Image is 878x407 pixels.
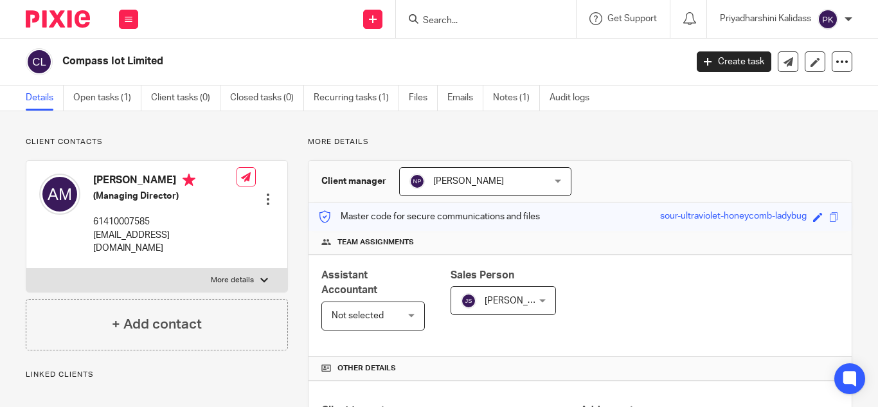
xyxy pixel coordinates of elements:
span: Not selected [332,311,384,320]
span: Team assignments [337,237,414,248]
img: Pixie [26,10,90,28]
a: Client tasks (0) [151,86,220,111]
a: Details [26,86,64,111]
p: More details [211,275,254,285]
span: Get Support [607,14,657,23]
p: Linked clients [26,370,288,380]
img: svg%3E [818,9,838,30]
p: [EMAIL_ADDRESS][DOMAIN_NAME] [93,229,237,255]
span: Sales Person [451,270,514,280]
img: svg%3E [26,48,53,75]
p: Master code for secure communications and files [318,210,540,223]
span: Other details [337,363,396,374]
p: More details [308,137,852,147]
a: Audit logs [550,86,599,111]
img: svg%3E [409,174,425,189]
a: Closed tasks (0) [230,86,304,111]
div: sour-ultraviolet-honeycomb-ladybug [660,210,807,224]
h3: Client manager [321,175,386,188]
h2: Compass Iot Limited [62,55,555,68]
a: Notes (1) [493,86,540,111]
h4: [PERSON_NAME] [93,174,237,190]
p: Client contacts [26,137,288,147]
a: Open tasks (1) [73,86,141,111]
a: Emails [447,86,483,111]
img: svg%3E [39,174,80,215]
span: Assistant Accountant [321,270,377,295]
a: Files [409,86,438,111]
a: Create task [697,51,771,72]
h5: (Managing Director) [93,190,237,203]
span: [PERSON_NAME] [485,296,555,305]
input: Search [422,15,537,27]
p: 61410007585 [93,215,237,228]
a: Recurring tasks (1) [314,86,399,111]
h4: + Add contact [112,314,202,334]
span: [PERSON_NAME] [433,177,504,186]
i: Primary [183,174,195,186]
p: Priyadharshini Kalidass [720,12,811,25]
img: svg%3E [461,293,476,309]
